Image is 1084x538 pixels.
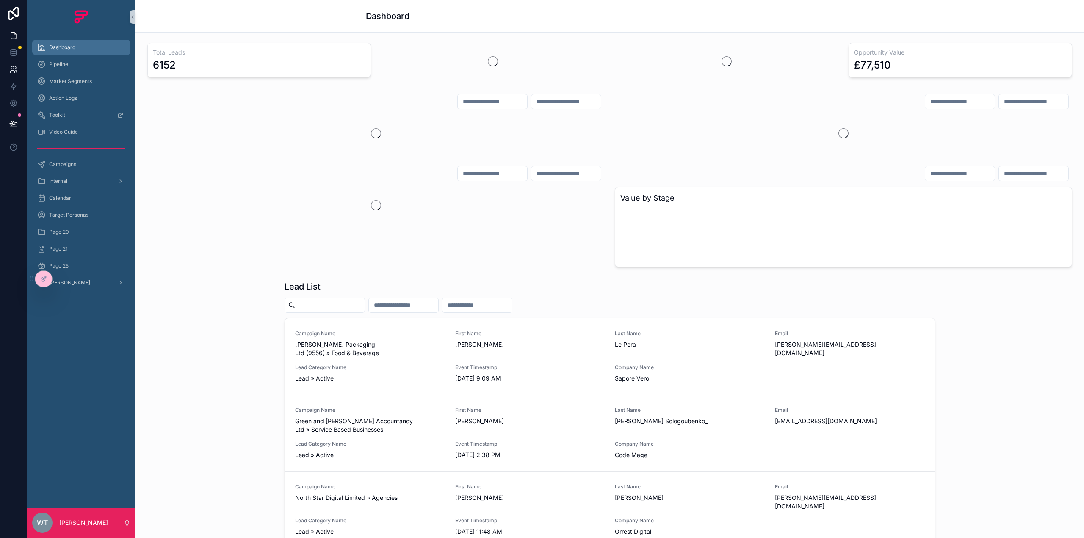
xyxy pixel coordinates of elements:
[295,527,445,536] span: Lead » Active
[615,417,765,425] span: [PERSON_NAME] Sologoubenko_
[455,340,605,349] span: [PERSON_NAME]
[285,281,321,292] h1: Lead List
[615,494,765,502] span: [PERSON_NAME]
[615,364,765,371] span: Company Name
[32,224,130,240] a: Page 20
[295,441,445,447] span: Lead Category Name
[32,74,130,89] a: Market Segments
[620,192,1067,204] h3: Value by Stage
[295,517,445,524] span: Lead Category Name
[615,340,765,349] span: Le Pera
[775,330,925,337] span: Email
[285,318,935,395] a: Campaign Name[PERSON_NAME] Packaging Ltd (9556) » Food & BeverageFirst Name[PERSON_NAME]Last Name...
[295,340,445,357] span: [PERSON_NAME] Packaging Ltd (9556) » Food & Beverage
[32,157,130,172] a: Campaigns
[775,417,925,425] span: [EMAIL_ADDRESS][DOMAIN_NAME]
[615,517,765,524] span: Company Name
[455,417,605,425] span: [PERSON_NAME]
[854,58,891,72] div: £77,510
[455,364,605,371] span: Event Timestamp
[295,330,445,337] span: Campaign Name
[32,124,130,140] a: Video Guide
[32,91,130,106] a: Action Logs
[49,212,88,218] span: Target Personas
[49,262,69,269] span: Page 25
[32,174,130,189] a: Internal
[295,494,445,502] span: North Star Digital Limited » Agencies
[49,246,68,252] span: Page 21
[32,57,130,72] a: Pipeline
[455,330,605,337] span: First Name
[455,407,605,414] span: First Name
[49,61,68,68] span: Pipeline
[615,374,765,383] span: Sapore Vero
[49,112,65,119] span: Toolkit
[153,48,365,57] h3: Total Leads
[49,129,78,135] span: Video Guide
[455,527,605,536] span: [DATE] 11:48 AM
[32,207,130,223] a: Target Personas
[775,494,925,510] span: [PERSON_NAME][EMAIL_ADDRESS][DOMAIN_NAME]
[295,407,445,414] span: Campaign Name
[455,441,605,447] span: Event Timestamp
[74,10,88,24] img: App logo
[295,364,445,371] span: Lead Category Name
[775,340,925,357] span: [PERSON_NAME][EMAIL_ADDRESS][DOMAIN_NAME]
[32,190,130,206] a: Calendar
[455,483,605,490] span: First Name
[49,78,92,85] span: Market Segments
[854,48,1067,57] h3: Opportunity Value
[37,518,48,528] span: WT
[49,229,69,235] span: Page 20
[49,178,67,185] span: Internal
[27,34,135,301] div: scrollable content
[295,483,445,490] span: Campaign Name
[775,407,925,414] span: Email
[32,108,130,123] a: Toolkit
[615,527,765,536] span: Orrest Digital
[615,483,765,490] span: Last Name
[49,161,76,168] span: Campaigns
[366,10,409,22] h1: Dashboard
[49,195,71,201] span: Calendar
[455,451,605,459] span: [DATE] 2:38 PM
[295,451,445,459] span: Lead » Active
[49,44,75,51] span: Dashboard
[49,279,90,286] span: [PERSON_NAME]
[615,407,765,414] span: Last Name
[49,95,77,102] span: Action Logs
[153,58,176,72] div: 6152
[455,374,605,383] span: [DATE] 9:09 AM
[32,275,130,290] a: [PERSON_NAME]
[32,40,130,55] a: Dashboard
[455,517,605,524] span: Event Timestamp
[285,395,935,471] a: Campaign NameGreen and [PERSON_NAME] Accountancy Ltd » Service Based BusinessesFirst Name[PERSON_...
[59,519,108,527] p: [PERSON_NAME]
[295,374,445,383] span: Lead » Active
[615,330,765,337] span: Last Name
[455,494,605,502] span: [PERSON_NAME]
[32,258,130,273] a: Page 25
[615,441,765,447] span: Company Name
[32,241,130,257] a: Page 21
[775,483,925,490] span: Email
[295,417,445,434] span: Green and [PERSON_NAME] Accountancy Ltd » Service Based Businesses
[615,451,765,459] span: Code Mage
